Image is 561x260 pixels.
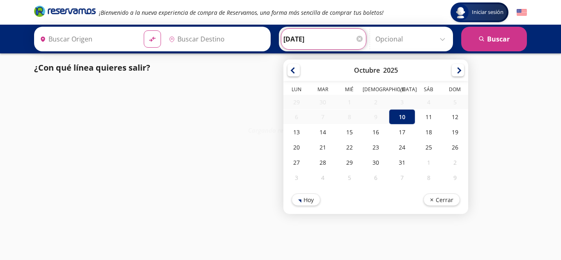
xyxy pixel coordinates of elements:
div: 04-Nov-25 [310,170,336,185]
div: 09-Oct-25 [363,110,389,124]
th: Lunes [283,86,310,95]
div: 08-Nov-25 [415,170,441,185]
div: 24-Oct-25 [389,140,415,155]
div: 25-Oct-25 [415,140,441,155]
div: 09-Nov-25 [442,170,468,185]
div: 16-Oct-25 [363,124,389,140]
p: ¿Con qué línea quieres salir? [34,62,150,74]
div: 13-Oct-25 [283,124,310,140]
div: 14-Oct-25 [310,124,336,140]
em: ¡Bienvenido a la nueva experiencia de compra de Reservamos, una forma más sencilla de comprar tus... [99,9,384,16]
input: Buscar Origen [37,29,137,49]
input: Elegir Fecha [283,29,364,49]
i: Brand Logo [34,5,96,17]
div: 28-Oct-25 [310,155,336,170]
button: Buscar [461,27,527,51]
em: Cargando resultados [248,126,313,134]
div: 26-Oct-25 [442,140,468,155]
span: Iniciar sesión [469,8,507,16]
button: English [517,7,527,18]
th: Sábado [415,86,441,95]
input: Opcional [375,29,449,49]
div: 29-Sep-25 [283,95,310,109]
div: 11-Oct-25 [415,109,441,124]
th: Jueves [363,86,389,95]
th: Domingo [442,86,468,95]
div: 2025 [383,66,398,75]
div: 06-Oct-25 [283,110,310,124]
div: 03-Nov-25 [283,170,310,185]
div: 12-Oct-25 [442,109,468,124]
a: Brand Logo [34,5,96,20]
div: 31-Oct-25 [389,155,415,170]
button: Hoy [292,193,320,206]
div: 23-Oct-25 [363,140,389,155]
div: 30-Oct-25 [363,155,389,170]
div: 30-Sep-25 [310,95,336,109]
div: 07-Oct-25 [310,110,336,124]
button: Cerrar [423,193,460,206]
div: 18-Oct-25 [415,124,441,140]
div: 01-Nov-25 [415,155,441,170]
div: 07-Nov-25 [389,170,415,185]
th: Miércoles [336,86,363,95]
div: 15-Oct-25 [336,124,363,140]
div: 02-Oct-25 [363,95,389,109]
th: Martes [310,86,336,95]
div: 27-Oct-25 [283,155,310,170]
div: 29-Oct-25 [336,155,363,170]
div: 10-Oct-25 [389,109,415,124]
div: 21-Oct-25 [310,140,336,155]
div: Octubre [354,66,380,75]
div: 05-Oct-25 [442,95,468,109]
div: 01-Oct-25 [336,95,363,109]
div: 22-Oct-25 [336,140,363,155]
div: 17-Oct-25 [389,124,415,140]
div: 20-Oct-25 [283,140,310,155]
th: Viernes [389,86,415,95]
div: 03-Oct-25 [389,95,415,109]
div: 04-Oct-25 [415,95,441,109]
div: 19-Oct-25 [442,124,468,140]
input: Buscar Destino [166,29,266,49]
div: 08-Oct-25 [336,110,363,124]
div: 02-Nov-25 [442,155,468,170]
div: 05-Nov-25 [336,170,363,185]
div: 06-Nov-25 [363,170,389,185]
